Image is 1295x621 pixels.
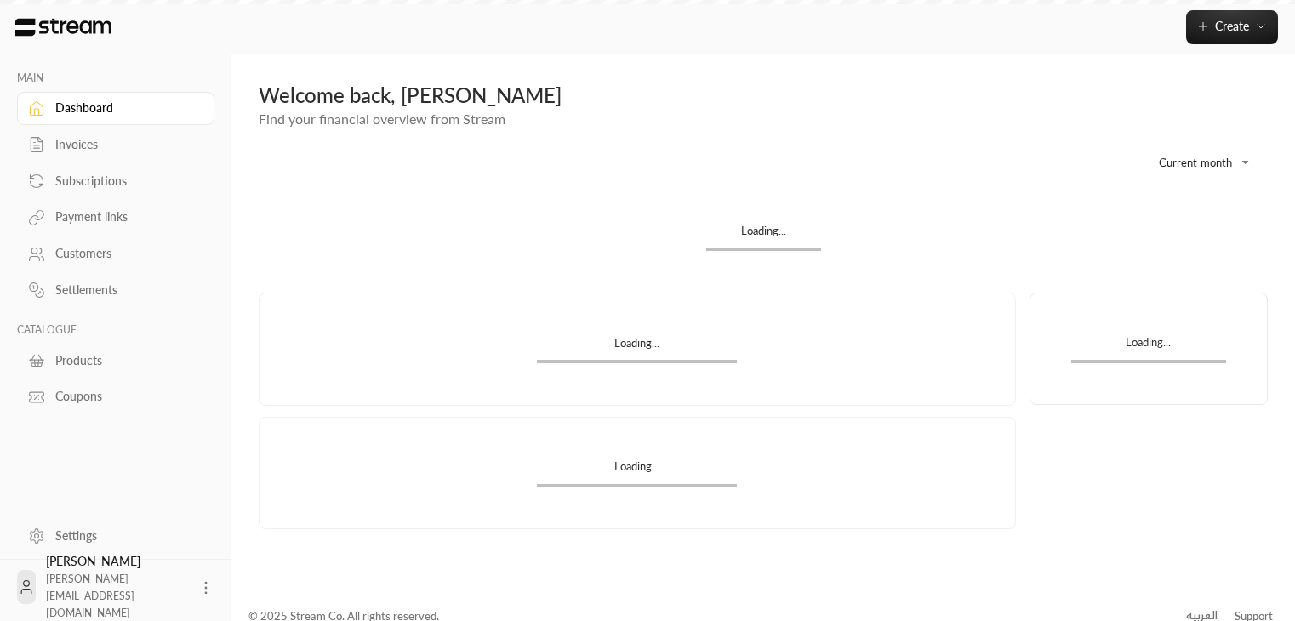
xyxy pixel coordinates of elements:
div: Settings [55,527,193,544]
p: CATALOGUE [17,323,214,337]
div: Invoices [55,136,193,153]
span: Create [1215,19,1249,33]
div: Settlements [55,282,193,299]
div: Loading... [706,223,821,248]
div: Welcome back, [PERSON_NAME] [259,82,1268,109]
div: Customers [55,245,193,262]
a: Products [17,344,214,377]
img: Logo [14,18,113,37]
button: Create [1186,10,1278,44]
p: MAIN [17,71,214,85]
div: Payment links [55,208,193,225]
div: Loading... [537,459,737,483]
span: Find your financial overview from Stream [259,111,505,127]
div: Products [55,352,193,369]
div: Loading... [537,335,737,360]
a: Settings [17,519,214,552]
div: Loading... [1071,334,1226,359]
span: [PERSON_NAME][EMAIL_ADDRESS][DOMAIN_NAME] [46,573,134,619]
div: [PERSON_NAME] [46,553,187,621]
a: Coupons [17,380,214,413]
a: Invoices [17,128,214,162]
div: Current month [1132,140,1259,185]
a: Subscriptions [17,164,214,197]
div: Dashboard [55,100,193,117]
a: Settlements [17,274,214,307]
div: Coupons [55,388,193,405]
a: Payment links [17,201,214,234]
a: Dashboard [17,92,214,125]
div: Subscriptions [55,173,193,190]
a: Customers [17,237,214,271]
